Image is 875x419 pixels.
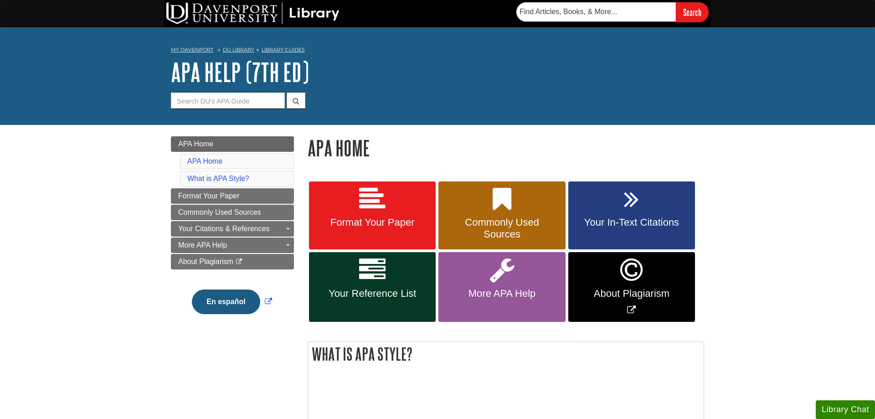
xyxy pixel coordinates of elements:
span: Your Reference List [316,288,429,300]
span: About Plagiarism [178,258,233,265]
nav: breadcrumb [171,44,704,58]
a: Format Your Paper [171,188,294,204]
span: APA Home [178,140,213,148]
span: Commonly Used Sources [178,208,261,216]
a: Your In-Text Citations [568,181,695,250]
a: Library Guides [262,47,305,53]
div: Guide Page Menu [171,136,294,330]
form: Searches DU Library's articles, books, and more [516,2,709,22]
button: Library Chat [816,400,875,419]
input: Find Articles, Books, & More... [516,2,676,21]
span: Commonly Used Sources [445,217,558,240]
input: Search DU's APA Guide [171,93,285,109]
span: Your Citations & References [178,225,269,233]
img: DU Library [166,2,340,24]
input: Search [676,2,709,22]
a: More APA Help [171,238,294,253]
span: Format Your Paper [178,192,239,200]
a: What is APA Style? [187,175,249,182]
h1: APA Home [308,136,704,160]
span: About Plagiarism [575,288,688,300]
a: Link opens in new window [190,298,274,305]
a: About Plagiarism [171,254,294,269]
h2: What is APA Style? [308,342,704,366]
a: Commonly Used Sources [438,181,565,250]
a: Format Your Paper [309,181,436,250]
a: APA Home [171,136,294,152]
a: More APA Help [438,252,565,322]
a: My Davenport [171,46,213,54]
span: More APA Help [178,241,227,249]
a: Your Citations & References [171,221,294,237]
a: APA Home [187,157,222,165]
a: Your Reference List [309,252,436,322]
button: En español [192,290,260,314]
i: This link opens in a new window [235,259,243,265]
a: APA Help (7th Ed) [171,58,309,86]
span: More APA Help [445,288,558,300]
span: Format Your Paper [316,217,429,228]
a: DU Library [223,47,254,53]
a: Commonly Used Sources [171,205,294,220]
span: Your In-Text Citations [575,217,688,228]
a: Link opens in new window [568,252,695,322]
